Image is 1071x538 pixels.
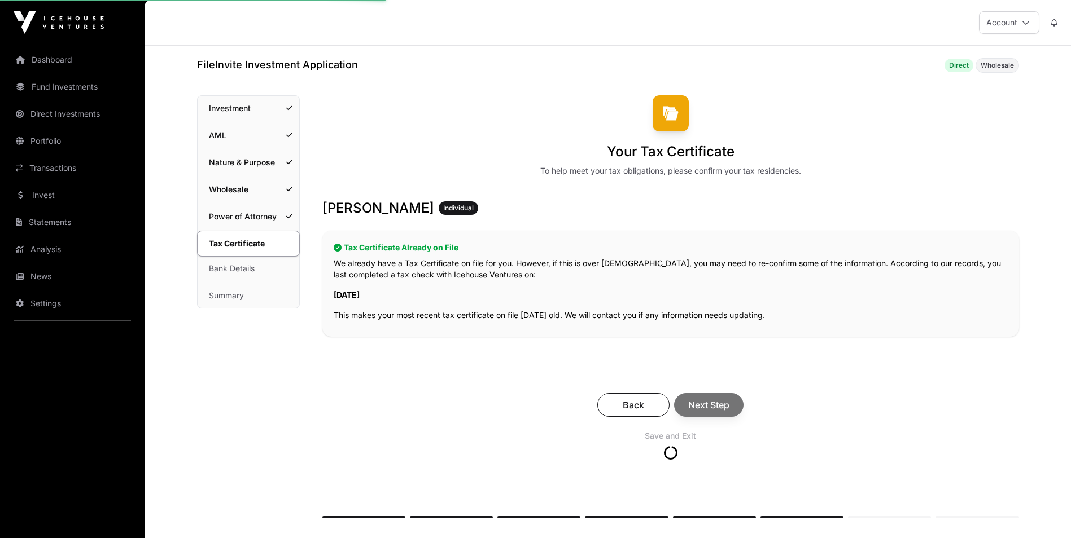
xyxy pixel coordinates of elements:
h1: Your Tax Certificate [607,143,735,161]
img: FileInvite [653,95,689,131]
a: News [9,264,135,289]
a: AML [198,123,299,148]
a: Statements [9,210,135,235]
a: Nature & Purpose [198,150,299,175]
p: [DATE] [334,289,1008,301]
span: Individual [443,204,474,213]
p: This makes your most recent tax certificate on file [DATE] old. We will contact you if any inform... [334,310,1008,321]
span: Back [611,398,655,412]
a: Analysis [9,237,135,262]
a: Investment [198,96,299,121]
a: Settings [9,291,135,316]
a: Power of Attorney [198,204,299,229]
a: Portfolio [9,129,135,153]
a: Invest [9,183,135,208]
h1: FileInvite Investment Application [197,57,358,73]
span: Direct [949,61,969,70]
a: Fund Investments [9,74,135,99]
a: Wholesale [198,177,299,202]
a: Dashboard [9,47,135,72]
a: Summary [198,283,299,308]
img: Icehouse Ventures Logo [14,11,104,34]
h2: Tax Certificate Already on File [334,242,1008,253]
span: Wholesale [981,61,1014,70]
h3: [PERSON_NAME] [322,199,1019,217]
a: Tax Certificate [197,231,300,257]
button: Account [979,11,1039,34]
button: Back [597,393,670,417]
iframe: Chat Widget [1015,484,1071,538]
a: Direct Investments [9,102,135,126]
a: Transactions [9,156,135,180]
p: We already have a Tax Certificate on file for you. However, if this is over [DEMOGRAPHIC_DATA], y... [334,258,1008,280]
div: To help meet your tax obligations, please confirm your tax residencies. [540,165,801,177]
a: Bank Details [198,256,299,281]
